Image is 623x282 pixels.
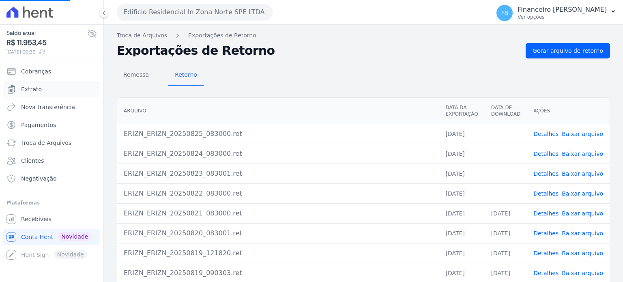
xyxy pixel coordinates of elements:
[3,211,100,227] a: Recebíveis
[562,270,603,276] a: Baixar arquivo
[526,43,610,58] a: Gerar arquivo de retorno
[117,4,273,20] button: Edificio Residencial In Zona Norte SPE LTDA
[58,232,91,241] span: Novidade
[533,170,559,177] a: Detalhes
[21,85,42,93] span: Extrato
[485,223,527,243] td: [DATE]
[485,243,527,263] td: [DATE]
[533,270,559,276] a: Detalhes
[485,98,527,124] th: Data de Download
[21,233,53,241] span: Conta Hent
[533,250,559,256] a: Detalhes
[533,151,559,157] a: Detalhes
[562,170,603,177] a: Baixar arquivo
[170,67,202,83] span: Retorno
[21,157,44,165] span: Clientes
[485,203,527,223] td: [DATE]
[6,198,97,208] div: Plataformas
[562,131,603,137] a: Baixar arquivo
[124,209,432,218] div: ERIZN_ERIZN_20250821_083000.ret
[117,31,167,40] a: Troca de Arquivos
[117,45,519,56] h2: Exportações de Retorno
[439,243,484,263] td: [DATE]
[3,63,100,80] a: Cobranças
[124,169,432,179] div: ERIZN_ERIZN_20250823_083001.ret
[21,121,56,129] span: Pagamentos
[124,248,432,258] div: ERIZN_ERIZN_20250819_121820.ret
[533,190,559,197] a: Detalhes
[439,144,484,164] td: [DATE]
[6,37,87,48] span: R$ 11.953,45
[439,124,484,144] td: [DATE]
[21,215,52,223] span: Recebíveis
[124,189,432,198] div: ERIZN_ERIZN_20250822_083000.ret
[533,131,559,137] a: Detalhes
[6,29,87,37] span: Saldo atual
[168,65,204,86] a: Retorno
[3,81,100,97] a: Extrato
[439,203,484,223] td: [DATE]
[527,98,610,124] th: Ações
[518,6,607,14] p: Financeiro [PERSON_NAME]
[3,153,100,169] a: Clientes
[3,229,100,245] a: Conta Hent Novidade
[6,63,97,263] nav: Sidebar
[562,230,603,237] a: Baixar arquivo
[124,268,432,278] div: ERIZN_ERIZN_20250819_090303.ret
[501,10,508,16] span: FB
[562,250,603,256] a: Baixar arquivo
[3,135,100,151] a: Troca de Arquivos
[439,164,484,183] td: [DATE]
[3,170,100,187] a: Negativação
[188,31,256,40] a: Exportações de Retorno
[533,47,603,55] span: Gerar arquivo de retorno
[439,98,484,124] th: Data da Exportação
[439,183,484,203] td: [DATE]
[21,103,75,111] span: Nova transferência
[117,98,439,124] th: Arquivo
[562,210,603,217] a: Baixar arquivo
[124,149,432,159] div: ERIZN_ERIZN_20250824_083000.ret
[562,151,603,157] a: Baixar arquivo
[124,129,432,139] div: ERIZN_ERIZN_20250825_083000.ret
[117,65,155,86] a: Remessa
[439,223,484,243] td: [DATE]
[533,210,559,217] a: Detalhes
[3,99,100,115] a: Nova transferência
[533,230,559,237] a: Detalhes
[490,2,623,24] button: FB Financeiro [PERSON_NAME] Ver opções
[117,31,610,40] nav: Breadcrumb
[518,14,607,20] p: Ver opções
[21,67,51,75] span: Cobranças
[562,190,603,197] a: Baixar arquivo
[21,139,71,147] span: Troca de Arquivos
[6,48,87,56] span: [DATE] 09:36
[118,67,154,83] span: Remessa
[124,228,432,238] div: ERIZN_ERIZN_20250820_083001.ret
[3,117,100,133] a: Pagamentos
[21,174,57,183] span: Negativação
